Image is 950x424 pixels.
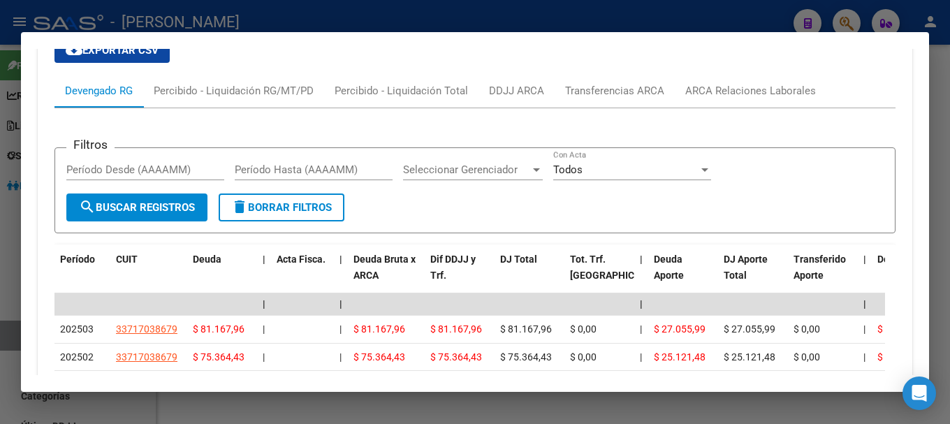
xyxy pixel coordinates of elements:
mat-icon: cloud_download [66,41,82,58]
span: Deuda Aporte [654,254,684,281]
datatable-header-cell: | [634,244,648,306]
span: $ 75.364,43 [353,351,405,363]
button: Buscar Registros [66,193,207,221]
span: | [640,298,643,309]
span: $ 81.167,96 [193,323,244,335]
datatable-header-cell: Tot. Trf. Bruto [564,244,634,306]
span: Deuda Contr. [877,254,935,265]
datatable-header-cell: | [858,244,872,306]
datatable-header-cell: | [334,244,348,306]
datatable-header-cell: DJ Total [495,244,564,306]
span: | [263,323,265,335]
datatable-header-cell: Deuda Aporte [648,244,718,306]
span: $ 81.167,96 [430,323,482,335]
span: Seleccionar Gerenciador [403,163,530,176]
span: Período [60,254,95,265]
span: DJ Aporte Total [724,254,768,281]
span: | [640,254,643,265]
datatable-header-cell: Deuda Bruta x ARCA [348,244,425,306]
datatable-header-cell: Deuda [187,244,257,306]
span: Transferido Aporte [794,254,846,281]
span: | [640,351,642,363]
span: DJ Total [500,254,537,265]
span: $ 75.364,43 [430,351,482,363]
datatable-header-cell: CUIT [110,244,187,306]
span: Dif DDJJ y Trf. [430,254,476,281]
span: 202503 [60,323,94,335]
span: $ 81.167,96 [500,323,552,335]
datatable-header-cell: Transferido Aporte [788,244,858,306]
span: $ 27.055,99 [724,323,775,335]
datatable-header-cell: Deuda Contr. [872,244,942,306]
span: $ 81.167,96 [353,323,405,335]
div: Percibido - Liquidación RG/MT/PD [154,83,314,98]
span: | [263,254,265,265]
mat-icon: search [79,198,96,215]
div: Open Intercom Messenger [902,377,936,410]
span: $ 0,00 [570,323,597,335]
span: | [863,298,866,309]
span: $ 27.055,99 [654,323,706,335]
span: 202502 [60,351,94,363]
span: $ 0,00 [570,351,597,363]
datatable-header-cell: | [257,244,271,306]
span: | [863,351,865,363]
span: $ 25.121,48 [724,351,775,363]
span: | [339,298,342,309]
datatable-header-cell: DJ Aporte Total [718,244,788,306]
datatable-header-cell: Dif DDJJ y Trf. [425,244,495,306]
h3: Filtros [66,137,115,152]
span: Borrar Filtros [231,201,332,214]
span: | [640,323,642,335]
datatable-header-cell: Acta Fisca. [271,244,334,306]
div: DDJJ ARCA [489,83,544,98]
div: ARCA Relaciones Laborales [685,83,816,98]
span: CUIT [116,254,138,265]
span: $ 75.364,43 [500,351,552,363]
span: | [339,323,342,335]
span: Buscar Registros [79,201,195,214]
span: | [263,351,265,363]
span: $ 25.121,48 [654,351,706,363]
span: | [863,254,866,265]
button: Borrar Filtros [219,193,344,221]
div: Transferencias ARCA [565,83,664,98]
span: | [263,298,265,309]
span: 33717038679 [116,323,177,335]
span: | [339,254,342,265]
datatable-header-cell: Período [54,244,110,306]
mat-icon: delete [231,198,248,215]
button: Exportar CSV [54,38,170,63]
span: $ 0,00 [794,323,820,335]
span: $ 75.364,43 [193,351,244,363]
span: | [339,351,342,363]
span: | [863,323,865,335]
span: Todos [553,163,583,176]
span: Acta Fisca. [277,254,326,265]
span: $ 54.111,97 [877,323,929,335]
span: Tot. Trf. [GEOGRAPHIC_DATA] [570,254,665,281]
span: Exportar CSV [66,44,159,57]
span: $ 50.242,96 [877,351,929,363]
span: $ 0,00 [794,351,820,363]
span: 33717038679 [116,351,177,363]
div: Percibido - Liquidación Total [335,83,468,98]
div: Devengado RG [65,83,133,98]
span: Deuda Bruta x ARCA [353,254,416,281]
span: Deuda [193,254,221,265]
